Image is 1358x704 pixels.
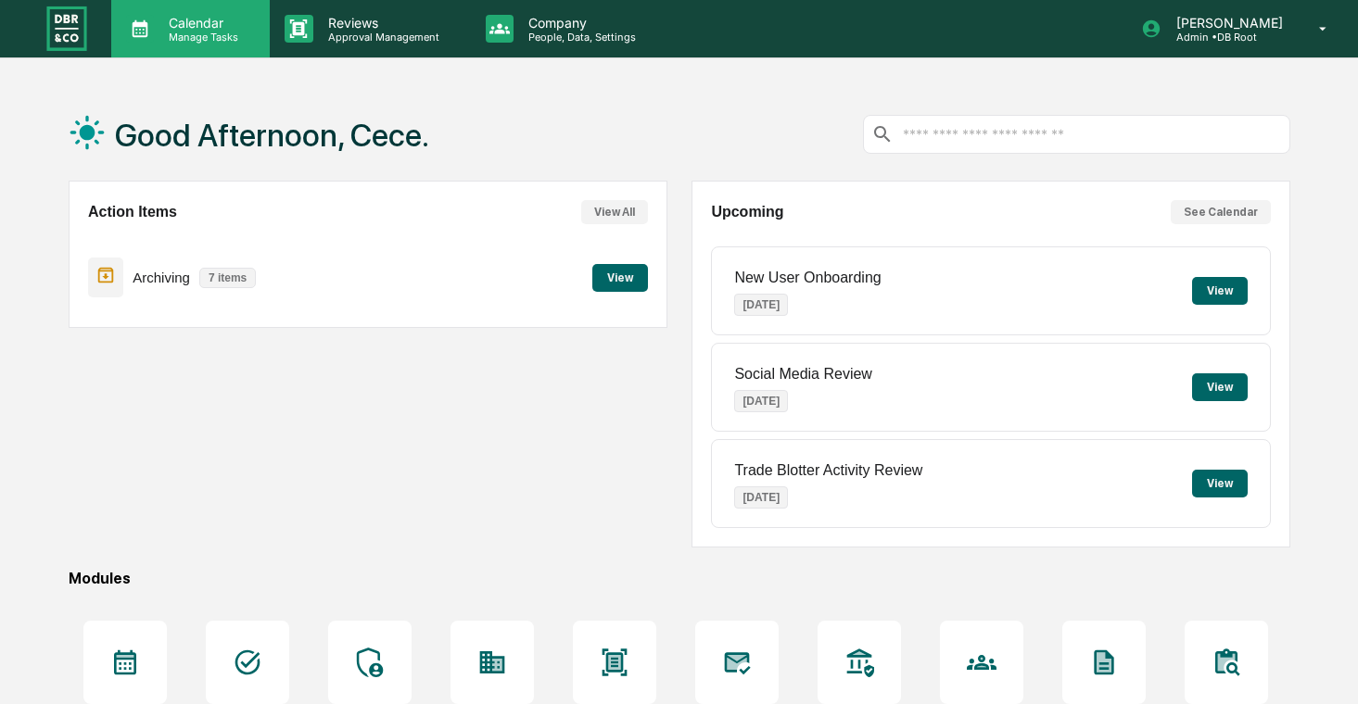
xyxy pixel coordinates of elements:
p: [PERSON_NAME] [1161,15,1292,31]
p: [DATE] [734,294,788,316]
p: New User Onboarding [734,270,881,286]
div: Modules [69,570,1291,587]
p: Company [514,15,645,31]
p: [DATE] [734,390,788,412]
p: Approval Management [313,31,449,44]
p: Calendar [154,15,247,31]
h2: Action Items [88,204,177,220]
p: People, Data, Settings [514,31,645,44]
p: [DATE] [734,486,788,509]
button: View [1192,470,1248,497]
p: Admin • DB Root [1161,31,1292,44]
button: View [1192,277,1248,305]
p: Archiving [133,270,190,285]
h2: Upcoming [711,204,783,220]
button: View [592,264,648,292]
button: See Calendar [1171,200,1271,224]
p: 7 items [199,268,256,288]
p: Manage Tasks [154,31,247,44]
p: Trade Blotter Activity Review [734,462,922,479]
button: View All [581,200,648,224]
p: Reviews [313,15,449,31]
p: Social Media Review [734,366,872,383]
img: logo [44,4,89,53]
h1: Good Afternoon, Cece. [115,117,429,154]
button: View [1192,373,1248,401]
a: View [592,268,648,285]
